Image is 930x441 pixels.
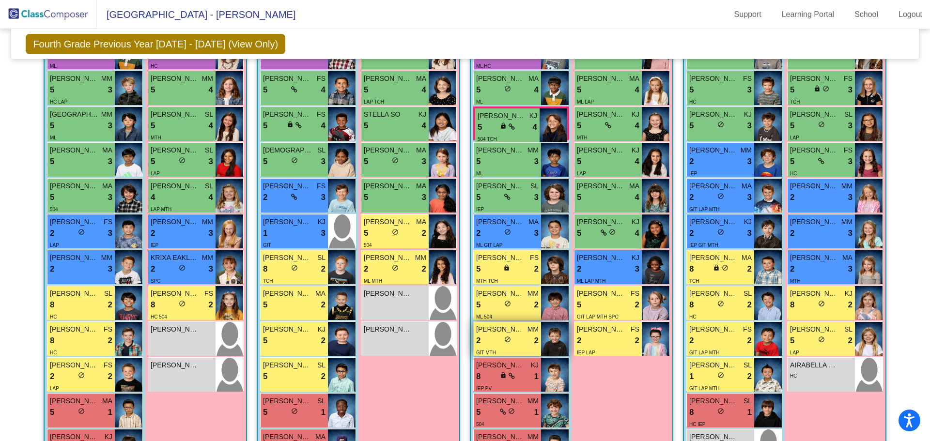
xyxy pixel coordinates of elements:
span: 5 [689,84,694,96]
span: [PERSON_NAME] [689,145,738,155]
span: 5 [790,84,794,96]
span: 5 [263,84,267,96]
span: [DEMOGRAPHIC_DATA] SURGE [263,145,311,155]
span: 3 [422,155,426,168]
span: ML MTH [364,278,382,284]
span: [PERSON_NAME] [364,217,412,227]
span: 2 [689,227,694,240]
span: IEP [151,243,158,248]
span: [PERSON_NAME] [790,109,838,120]
span: FS [317,181,325,191]
span: do_not_disturb_alt [717,228,724,235]
span: HC [689,99,696,105]
span: 4 [209,84,213,96]
span: 3 [108,120,112,132]
span: MM [527,145,539,155]
span: [PERSON_NAME] [577,145,625,155]
span: 5 [50,120,54,132]
span: ML [50,135,57,140]
span: do_not_disturb_alt [504,300,511,307]
span: ML 504 [476,314,492,319]
span: FS [743,74,752,84]
span: do_not_disturb_alt [504,228,511,235]
span: HC 504 [151,314,167,319]
span: 4 [534,84,539,96]
a: School [847,7,886,22]
span: 2 [364,263,368,275]
span: 8 [263,263,267,275]
span: FS [104,324,112,335]
span: 5 [50,191,54,204]
span: [PERSON_NAME] [577,217,625,227]
span: MA [416,181,426,191]
span: lock [500,122,507,129]
span: [PERSON_NAME] [790,145,838,155]
span: KJ [744,109,752,120]
span: FS [844,145,852,155]
span: [PERSON_NAME] [790,181,838,191]
span: STELLA SO [364,109,412,120]
span: MM [202,253,213,263]
span: 4 [635,84,639,96]
span: [PERSON_NAME] [790,289,838,299]
span: 5 [790,155,794,168]
span: 5 [263,299,267,311]
span: ML LAP [577,99,594,105]
span: FS [844,74,852,84]
span: 4 [422,84,426,96]
span: 2 [790,263,794,275]
span: 5 [364,155,368,168]
span: [PERSON_NAME] [476,181,525,191]
span: MTH [577,135,588,140]
span: 2 [422,263,426,275]
span: IEP GIT MTH [689,243,718,248]
span: do_not_disturb_alt [722,264,728,271]
span: 3 [108,84,112,96]
span: MM [101,74,112,84]
span: KJ [318,217,325,227]
span: 5 [263,155,267,168]
span: [PERSON_NAME] [364,145,412,155]
span: [PERSON_NAME] [364,253,412,263]
span: MM [101,253,112,263]
span: SL [744,289,752,299]
span: SPC [151,278,161,284]
span: [PERSON_NAME] [689,109,738,120]
span: 3 [848,191,852,204]
span: do_not_disturb_alt [392,157,399,164]
span: KJ [744,217,752,227]
span: KJ [632,253,639,263]
span: KJ [632,145,639,155]
span: 4 [635,191,639,204]
span: MM [741,145,752,155]
span: [PERSON_NAME] [689,74,738,84]
span: 5 [476,263,480,275]
span: MM [841,181,852,191]
span: [PERSON_NAME] [PERSON_NAME] [50,181,98,191]
span: 3 [747,84,752,96]
span: 2 [321,299,325,311]
span: 1 [263,227,267,240]
span: [PERSON_NAME] [151,74,199,84]
span: MTH [151,135,161,140]
span: MM [101,109,112,120]
span: 5 [50,155,54,168]
span: do_not_disturb_alt [291,157,298,164]
span: do_not_disturb_alt [504,85,511,92]
span: FS [530,253,539,263]
span: 4 [422,120,426,132]
span: MTH [790,278,801,284]
span: MA [742,253,752,263]
span: IEP [689,171,697,176]
span: FS [104,217,112,227]
span: 5 [151,120,155,132]
span: 4 [151,191,155,204]
span: [PERSON_NAME] [364,289,412,299]
span: 2 [689,155,694,168]
span: [PERSON_NAME] [263,253,311,263]
span: 4 [635,227,639,240]
span: HC [50,314,57,319]
span: TCH [689,278,699,284]
span: 8 [689,299,694,311]
span: [PERSON_NAME] [476,253,525,263]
